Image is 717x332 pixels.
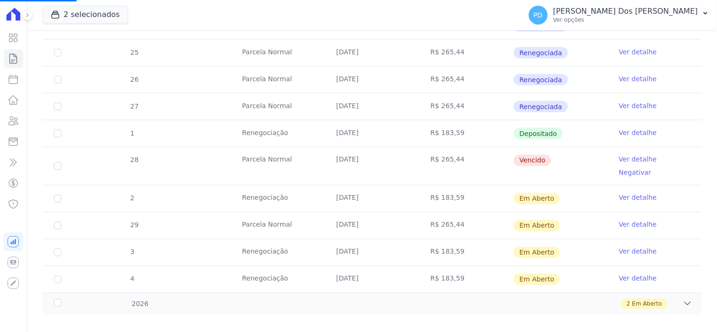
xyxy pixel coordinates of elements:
[514,274,560,285] span: Em Aberto
[514,47,568,59] span: Renegociada
[619,220,657,230] a: Ver detalhe
[627,300,631,308] span: 2
[130,76,139,83] span: 26
[619,128,657,137] a: Ver detalhe
[514,155,551,166] span: Vencido
[619,169,652,177] a: Negativar
[130,275,135,283] span: 4
[419,186,513,212] td: R$ 183,59
[231,40,325,66] td: Parcela Normal
[231,213,325,239] td: Parcela Normal
[419,266,513,293] td: R$ 183,59
[325,213,419,239] td: [DATE]
[619,74,657,84] a: Ver detalhe
[514,101,568,112] span: Renegociada
[130,221,139,229] span: 29
[619,155,657,164] a: Ver detalhe
[130,129,135,137] span: 1
[325,239,419,266] td: [DATE]
[514,193,560,204] span: Em Aberto
[325,266,419,293] td: [DATE]
[54,103,61,111] input: Só é possível selecionar pagamentos em aberto
[521,2,717,28] button: PD [PERSON_NAME] Dos [PERSON_NAME] Ver opções
[54,276,61,283] input: default
[325,67,419,93] td: [DATE]
[54,162,61,170] input: default
[231,120,325,147] td: Renegociação
[419,213,513,239] td: R$ 265,44
[325,94,419,120] td: [DATE]
[553,7,698,16] p: [PERSON_NAME] Dos [PERSON_NAME]
[619,101,657,111] a: Ver detalhe
[130,156,139,164] span: 28
[231,266,325,293] td: Renegociação
[419,94,513,120] td: R$ 265,44
[419,239,513,266] td: R$ 183,59
[231,67,325,93] td: Parcela Normal
[231,94,325,120] td: Parcela Normal
[619,47,657,57] a: Ver detalhe
[619,274,657,283] a: Ver detalhe
[514,247,560,258] span: Em Aberto
[619,193,657,203] a: Ver detalhe
[325,147,419,185] td: [DATE]
[231,147,325,185] td: Parcela Normal
[325,120,419,147] td: [DATE]
[632,300,662,308] span: Em Aberto
[419,147,513,185] td: R$ 265,44
[54,130,61,137] input: Só é possível selecionar pagamentos em aberto
[553,16,698,24] p: Ver opções
[419,40,513,66] td: R$ 265,44
[130,195,135,202] span: 2
[419,120,513,147] td: R$ 183,59
[231,239,325,266] td: Renegociação
[54,249,61,256] input: default
[130,102,139,110] span: 27
[514,220,560,231] span: Em Aberto
[419,67,513,93] td: R$ 265,44
[54,76,61,84] input: Só é possível selecionar pagamentos em aberto
[619,247,657,256] a: Ver detalhe
[54,195,61,203] input: default
[54,49,61,57] input: Só é possível selecionar pagamentos em aberto
[231,186,325,212] td: Renegociação
[43,6,128,24] button: 2 selecionados
[514,128,563,139] span: Depositado
[325,40,419,66] td: [DATE]
[325,186,419,212] td: [DATE]
[514,74,568,85] span: Renegociada
[54,222,61,230] input: default
[534,12,543,18] span: PD
[130,49,139,56] span: 25
[130,248,135,256] span: 3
